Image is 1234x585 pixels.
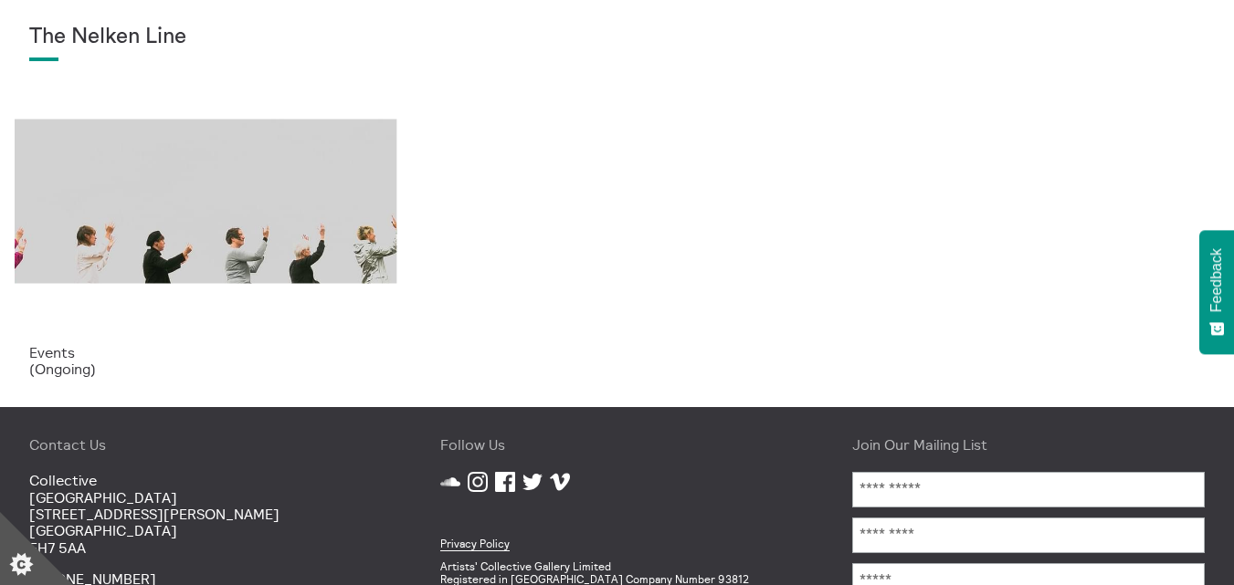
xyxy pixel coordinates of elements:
[29,360,382,377] p: (Ongoing)
[440,436,793,453] h4: Follow Us
[1199,230,1234,354] button: Feedback - Show survey
[29,436,382,453] h4: Contact Us
[1208,248,1225,312] span: Feedback
[440,537,510,551] a: Privacy Policy
[29,472,382,556] p: Collective [GEOGRAPHIC_DATA] [STREET_ADDRESS][PERSON_NAME] [GEOGRAPHIC_DATA] EH7 5AA
[29,344,382,360] p: Events
[852,436,1205,453] h4: Join Our Mailing List
[29,25,382,50] h1: The Nelken Line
